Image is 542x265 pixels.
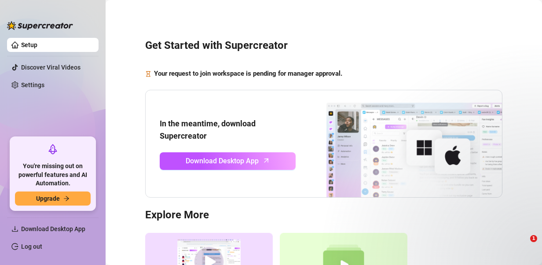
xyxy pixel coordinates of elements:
[261,155,271,166] span: arrow-up
[48,144,58,155] span: rocket
[160,119,256,140] strong: In the meantime, download Supercreator
[63,195,70,202] span: arrow-right
[296,90,502,198] img: download app
[154,70,342,77] strong: Your request to join workspace is pending for manager approval.
[36,195,60,202] span: Upgrade
[15,191,91,206] button: Upgradearrow-right
[145,69,151,79] span: hourglass
[530,235,537,242] span: 1
[21,81,44,88] a: Settings
[145,39,502,53] h3: Get Started with Supercreator
[21,243,42,250] a: Log out
[21,225,85,232] span: Download Desktop App
[145,208,502,222] h3: Explore More
[512,235,533,256] iframe: Intercom live chat
[15,162,91,188] span: You're missing out on powerful features and AI Automation.
[186,155,259,166] span: Download Desktop App
[21,64,81,71] a: Discover Viral Videos
[160,152,296,170] a: Download Desktop Apparrow-up
[21,41,37,48] a: Setup
[11,225,18,232] span: download
[7,21,73,30] img: logo-BBDzfeDw.svg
